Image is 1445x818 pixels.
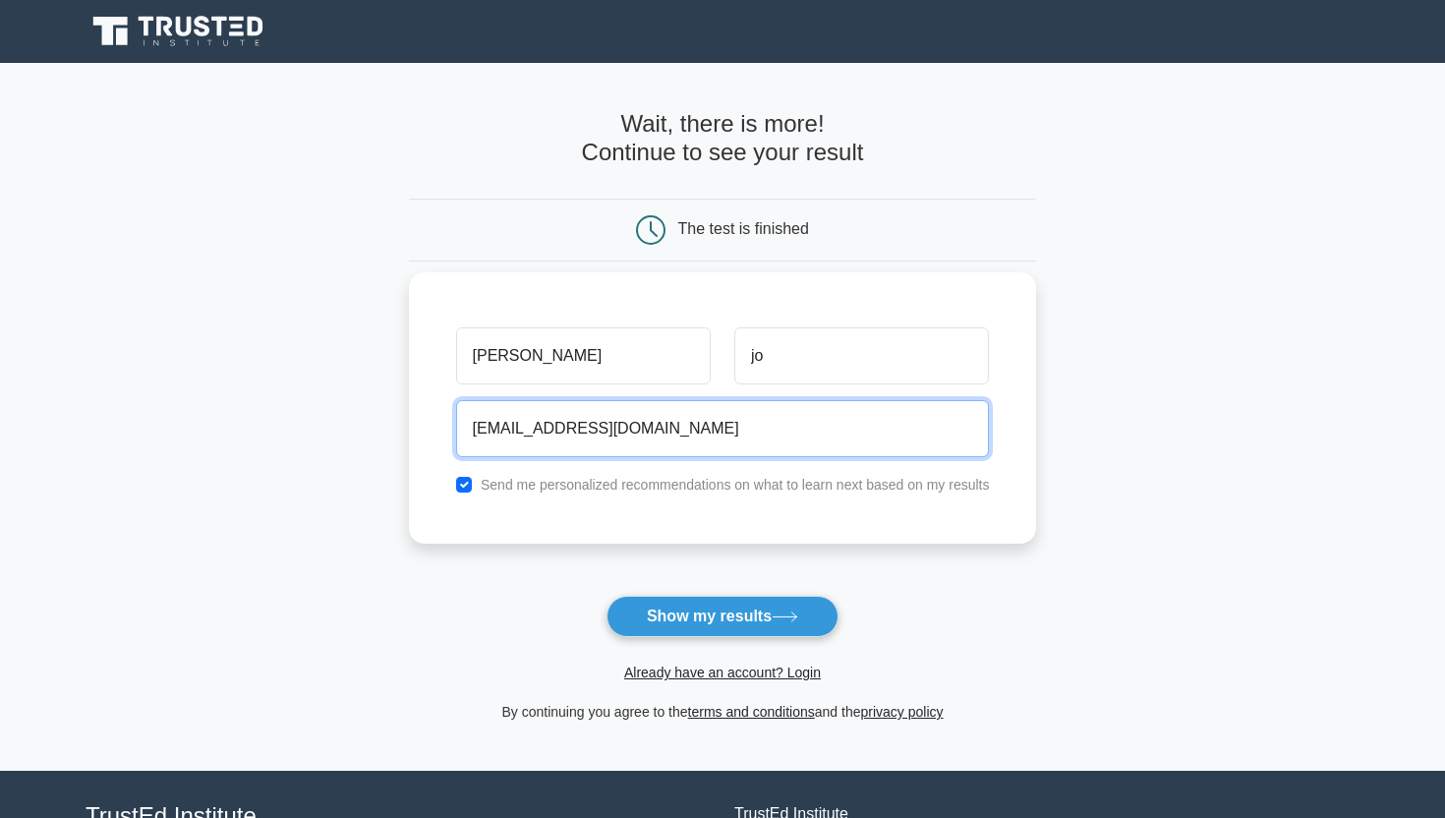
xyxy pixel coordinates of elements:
[456,327,711,384] input: First name
[861,704,944,720] a: privacy policy
[397,700,1049,724] div: By continuing you agree to the and the
[678,220,809,237] div: The test is finished
[409,110,1037,167] h4: Wait, there is more! Continue to see your result
[607,596,838,637] button: Show my results
[688,704,815,720] a: terms and conditions
[624,665,821,680] a: Already have an account? Login
[481,477,990,493] label: Send me personalized recommendations on what to learn next based on my results
[734,327,989,384] input: Last name
[456,400,990,457] input: Email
